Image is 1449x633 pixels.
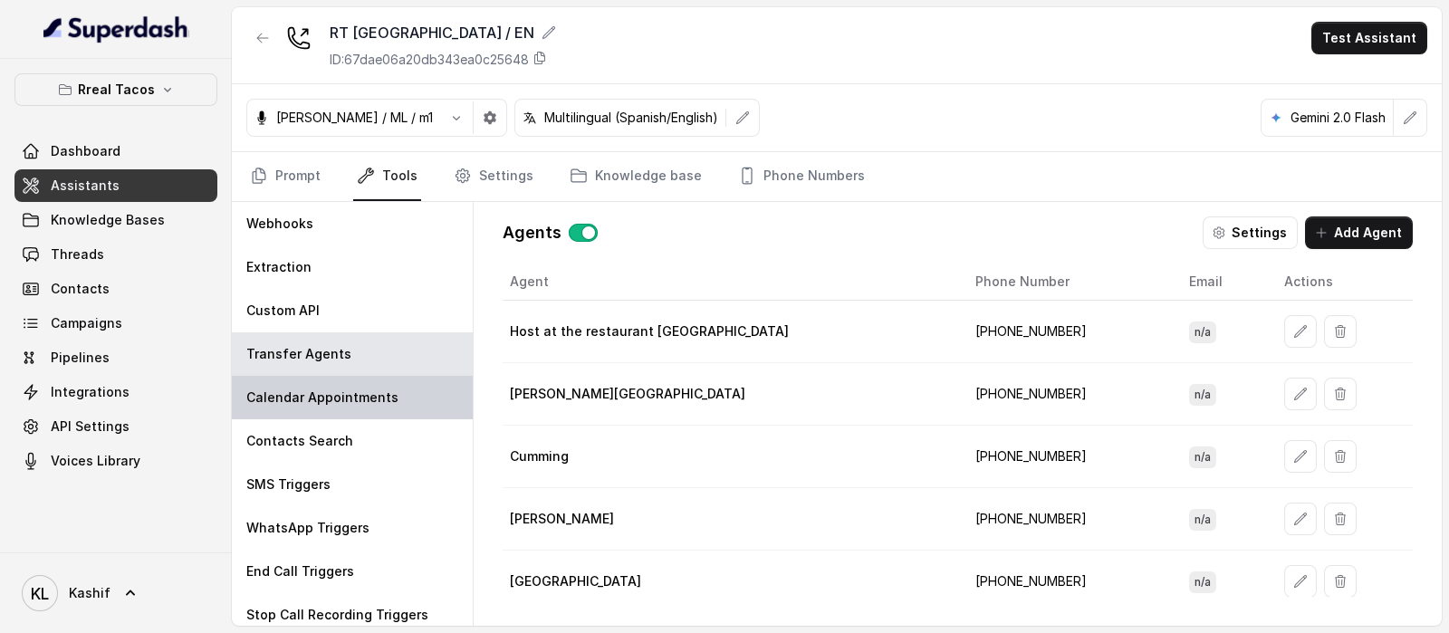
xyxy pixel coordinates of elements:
[246,152,1427,201] nav: Tabs
[246,215,313,233] p: Webhooks
[51,349,110,367] span: Pipelines
[961,301,1175,363] td: [PHONE_NUMBER]
[330,51,529,69] p: ID: 67dae06a20db343ea0c25648
[14,73,217,106] button: Rreal Tacos
[1189,509,1216,531] span: n/a
[246,562,354,580] p: End Call Triggers
[246,302,320,320] p: Custom API
[510,385,745,403] p: [PERSON_NAME][GEOGRAPHIC_DATA]
[1189,321,1216,343] span: n/a
[510,447,569,465] p: Cumming
[31,584,49,603] text: KL
[51,177,120,195] span: Assistants
[961,488,1175,551] td: [PHONE_NUMBER]
[503,220,561,245] p: Agents
[51,211,165,229] span: Knowledge Bases
[14,376,217,408] a: Integrations
[51,142,120,160] span: Dashboard
[330,22,556,43] div: RT [GEOGRAPHIC_DATA] / EN
[450,152,537,201] a: Settings
[51,383,130,401] span: Integrations
[246,345,351,363] p: Transfer Agents
[51,452,140,470] span: Voices Library
[1189,446,1216,468] span: n/a
[78,79,155,101] p: Rreal Tacos
[14,568,217,619] a: Kashif
[566,152,705,201] a: Knowledge base
[734,152,868,201] a: Phone Numbers
[503,264,960,301] th: Agent
[961,426,1175,488] td: [PHONE_NUMBER]
[14,445,217,477] a: Voices Library
[1291,109,1386,127] p: Gemini 2.0 Flash
[1270,264,1413,301] th: Actions
[1175,264,1270,301] th: Email
[1305,216,1413,249] button: Add Agent
[1311,22,1427,54] button: Test Assistant
[14,307,217,340] a: Campaigns
[1203,216,1298,249] button: Settings
[14,273,217,305] a: Contacts
[246,152,324,201] a: Prompt
[1189,384,1216,406] span: n/a
[246,432,353,450] p: Contacts Search
[246,606,428,624] p: Stop Call Recording Triggers
[14,238,217,271] a: Threads
[14,169,217,202] a: Assistants
[14,410,217,443] a: API Settings
[961,264,1175,301] th: Phone Number
[1189,571,1216,593] span: n/a
[246,519,369,537] p: WhatsApp Triggers
[510,322,789,340] p: Host at the restaurant [GEOGRAPHIC_DATA]
[510,510,614,528] p: [PERSON_NAME]
[14,204,217,236] a: Knowledge Bases
[353,152,421,201] a: Tools
[43,14,189,43] img: light.svg
[510,572,641,590] p: [GEOGRAPHIC_DATA]
[51,280,110,298] span: Contacts
[961,551,1175,613] td: [PHONE_NUMBER]
[14,341,217,374] a: Pipelines
[246,388,398,407] p: Calendar Appointments
[246,258,312,276] p: Extraction
[69,584,110,602] span: Kashif
[544,109,718,127] p: Multilingual (Spanish/English)
[1269,110,1283,125] svg: google logo
[51,417,130,436] span: API Settings
[961,363,1175,426] td: [PHONE_NUMBER]
[51,245,104,264] span: Threads
[246,475,331,494] p: SMS Triggers
[51,314,122,332] span: Campaigns
[14,135,217,168] a: Dashboard
[276,109,433,127] p: [PERSON_NAME] / ML / m1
